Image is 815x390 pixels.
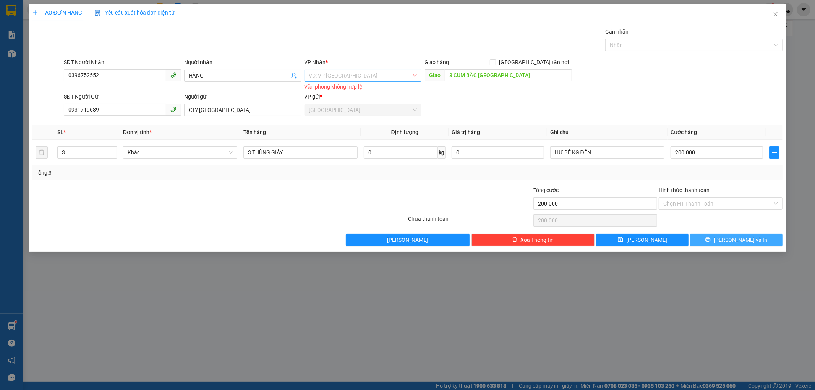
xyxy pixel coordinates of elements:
[714,236,767,244] span: [PERSON_NAME] và In
[387,236,428,244] span: [PERSON_NAME]
[36,168,314,177] div: Tổng: 3
[346,234,470,246] button: [PERSON_NAME]
[770,149,779,155] span: plus
[425,69,445,81] span: Giao
[596,234,689,246] button: save[PERSON_NAME]
[170,72,177,78] span: phone
[773,11,779,17] span: close
[550,146,664,159] input: Ghi Chú
[243,146,358,159] input: VD: Bàn, Ghế
[659,187,710,193] label: Hình thức thanh toán
[184,58,301,66] div: Người nhận
[769,146,779,159] button: plus
[533,187,559,193] span: Tổng cước
[94,10,100,16] img: icon
[47,11,76,47] b: Gửi khách hàng
[391,129,418,135] span: Định lượng
[438,146,446,159] span: kg
[309,104,417,116] span: Sài Gòn
[94,10,175,16] span: Yêu cầu xuất hóa đơn điện tử
[64,36,105,46] li: (c) 2017
[690,234,783,246] button: printer[PERSON_NAME] và In
[471,234,595,246] button: deleteXóa Thông tin
[305,59,326,65] span: VP Nhận
[64,92,181,101] div: SĐT Người Gửi
[64,58,181,66] div: SĐT Người Nhận
[496,58,572,66] span: [GEOGRAPHIC_DATA] tận nơi
[408,215,533,228] div: Chưa thanh toán
[305,83,422,91] div: Văn phòng không hợp lệ
[83,10,101,28] img: logo.jpg
[128,147,233,158] span: Khác
[626,236,667,244] span: [PERSON_NAME]
[547,125,668,140] th: Ghi chú
[705,237,711,243] span: printer
[32,10,38,15] span: plus
[36,146,48,159] button: delete
[10,49,34,85] b: Xe Đăng Nhân
[64,29,105,35] b: [DOMAIN_NAME]
[170,106,177,112] span: phone
[305,92,422,101] div: VP gửi
[445,69,572,81] input: Dọc đường
[123,129,152,135] span: Đơn vị tính
[520,236,554,244] span: Xóa Thông tin
[291,73,297,79] span: user-add
[605,29,629,35] label: Gán nhãn
[184,92,301,101] div: Người gửi
[452,129,480,135] span: Giá trị hàng
[425,59,449,65] span: Giao hàng
[32,10,82,16] span: TẠO ĐƠN HÀNG
[512,237,517,243] span: delete
[671,129,697,135] span: Cước hàng
[243,129,266,135] span: Tên hàng
[57,129,63,135] span: SL
[618,237,623,243] span: save
[452,146,544,159] input: 0
[765,4,786,25] button: Close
